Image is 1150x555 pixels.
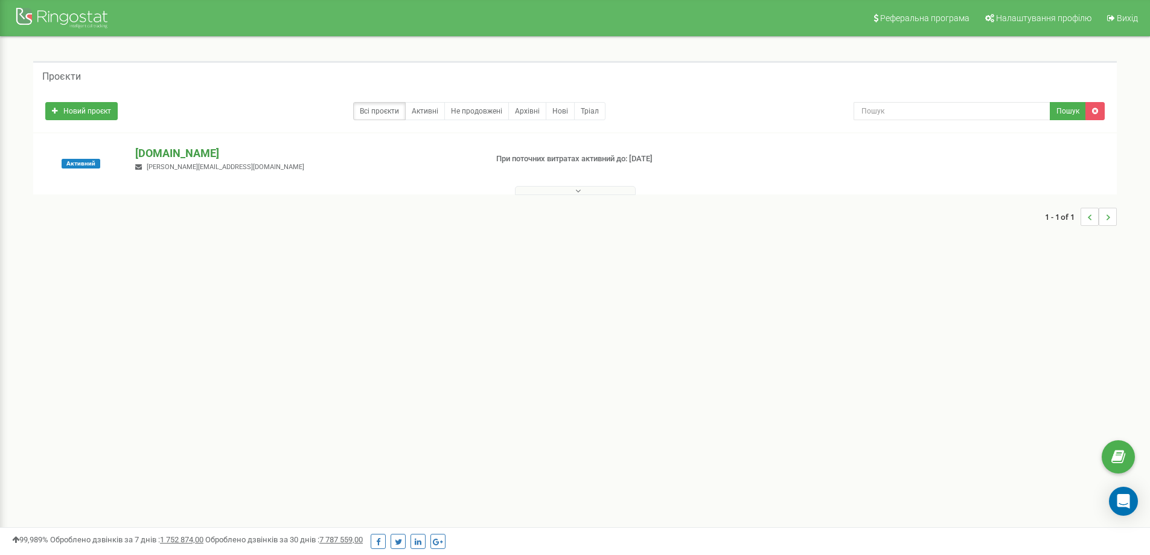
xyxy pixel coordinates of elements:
[508,102,546,120] a: Архівні
[135,146,476,161] p: [DOMAIN_NAME]
[1050,102,1086,120] button: Пошук
[12,535,48,544] span: 99,989%
[854,102,1050,120] input: Пошук
[62,159,100,168] span: Активний
[45,102,118,120] a: Новий проєкт
[574,102,605,120] a: Тріал
[1045,196,1117,238] nav: ...
[444,102,509,120] a: Не продовжені
[319,535,363,544] u: 7 787 559,00
[496,153,747,165] p: При поточних витратах активний до: [DATE]
[1045,208,1081,226] span: 1 - 1 of 1
[42,71,81,82] h5: Проєкти
[405,102,445,120] a: Активні
[546,102,575,120] a: Нові
[160,535,203,544] u: 1 752 874,00
[147,163,304,171] span: [PERSON_NAME][EMAIL_ADDRESS][DOMAIN_NAME]
[880,13,970,23] span: Реферальна програма
[50,535,203,544] span: Оброблено дзвінків за 7 днів :
[353,102,406,120] a: Всі проєкти
[1109,487,1138,516] div: Open Intercom Messenger
[1117,13,1138,23] span: Вихід
[205,535,363,544] span: Оброблено дзвінків за 30 днів :
[996,13,1091,23] span: Налаштування профілю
